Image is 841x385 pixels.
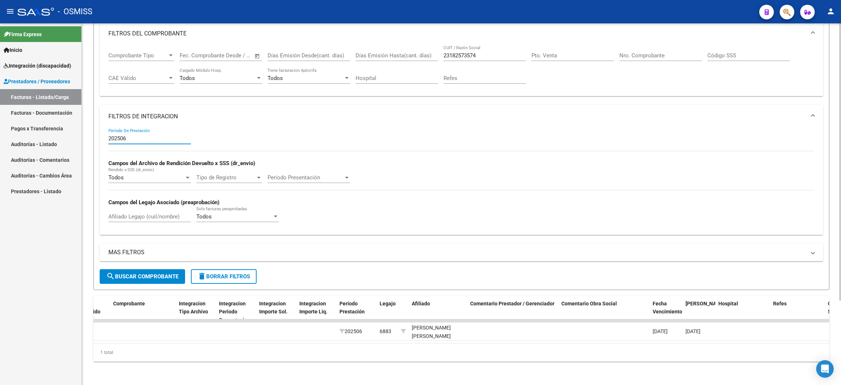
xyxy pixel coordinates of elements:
input: Fecha inicio [180,52,209,59]
datatable-header-cell: Integracion Importe Liq. [296,296,337,328]
span: Todos [196,213,212,220]
button: Open calendar [253,52,262,60]
mat-icon: delete [197,272,206,281]
div: FILTROS DEL COMPROBANTE [100,45,823,96]
mat-expansion-panel-header: FILTROS DE INTEGRACION [100,105,823,128]
span: Afiliado [412,301,430,306]
mat-expansion-panel-header: FILTROS DEL COMPROBANTE [100,22,823,45]
span: Período Presentación [268,174,343,181]
span: Período Prestación [339,301,365,315]
div: [PERSON_NAME] [PERSON_NAME] 20579760118 [412,324,464,348]
span: Comprobante [113,301,145,306]
datatable-header-cell: Integracion Importe Sol. [256,296,296,328]
span: Fecha Vencimiento [653,301,682,315]
mat-panel-title: FILTROS DEL COMPROBANTE [108,30,806,38]
datatable-header-cell: Hospital [715,296,770,328]
div: Open Intercom Messenger [816,360,834,378]
span: Todos [180,75,195,81]
span: CAE Válido [108,75,168,81]
span: Comentario Obra Social [561,301,617,306]
span: Borrar Filtros [197,273,250,280]
datatable-header-cell: Integracion Periodo Presentacion [216,296,256,328]
div: 6883 [380,327,391,336]
mat-icon: menu [6,7,15,16]
button: Borrar Filtros [191,269,257,284]
datatable-header-cell: Comentario Prestador / Gerenciador [467,296,558,328]
span: [PERSON_NAME] [686,301,725,306]
datatable-header-cell: Refes [770,296,825,328]
datatable-header-cell: Período Prestación [337,296,377,328]
datatable-header-cell: Legajo [377,296,398,328]
span: Refes [773,301,787,306]
span: Prestadores / Proveedores [4,77,70,85]
span: Integracion Importe Liq. [299,301,327,315]
span: 202506 [339,328,362,334]
datatable-header-cell: Comprobante [110,296,176,328]
button: Buscar Comprobante [100,269,185,284]
input: Fecha fin [216,52,251,59]
mat-panel-title: FILTROS DE INTEGRACION [108,113,806,121]
span: Firma Express [4,30,42,38]
span: Todos [108,174,124,181]
datatable-header-cell: Fecha Vencimiento [650,296,683,328]
span: Legajo [380,301,396,306]
div: 1 total [93,343,829,362]
span: Hospital [718,301,738,306]
span: Tipo de Registro [196,174,256,181]
datatable-header-cell: Comentario Obra Social [558,296,650,328]
span: Integracion Importe Sol. [259,301,288,315]
datatable-header-cell: Fecha Confimado [683,296,715,328]
span: Buscar Comprobante [106,273,178,280]
datatable-header-cell: Afiliado [409,296,467,328]
span: Integracion Periodo Presentacion [219,301,250,323]
div: FILTROS DE INTEGRACION [100,128,823,235]
span: [DATE] [686,328,700,334]
span: - OSMISS [58,4,92,20]
datatable-header-cell: Integracion Tipo Archivo [176,296,216,328]
mat-icon: search [106,272,115,281]
mat-icon: person [826,7,835,16]
strong: Campos del Legajo Asociado (preaprobación) [108,199,219,206]
span: Monto Transferido [73,301,100,315]
strong: Campos del Archivo de Rendición Devuelto x SSS (dr_envio) [108,160,255,167]
mat-panel-title: MAS FILTROS [108,248,806,256]
span: [DATE] [653,328,668,334]
span: Integracion Tipo Archivo [179,301,208,315]
span: Comentario Prestador / Gerenciador [470,301,554,306]
span: Comprobante Tipo [108,52,168,59]
span: Todos [268,75,283,81]
span: Integración (discapacidad) [4,62,71,70]
mat-expansion-panel-header: MAS FILTROS [100,244,823,261]
span: Inicio [4,46,22,54]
